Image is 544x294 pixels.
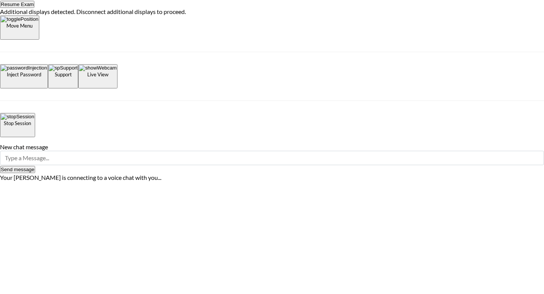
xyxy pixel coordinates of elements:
p: Stop Session [1,120,34,127]
p: Move Menu [1,22,39,30]
img: stopSession [1,114,34,120]
button: Live View [78,64,117,88]
button: Support [48,64,79,88]
img: togglePosition [1,16,39,22]
img: passwordInjection [1,65,47,71]
p: Support [49,71,78,79]
img: showWebcam [79,65,116,71]
span: Send message [1,167,34,172]
p: Inject Password [1,71,47,79]
p: Live View [79,71,116,79]
img: spSupport [49,65,78,71]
